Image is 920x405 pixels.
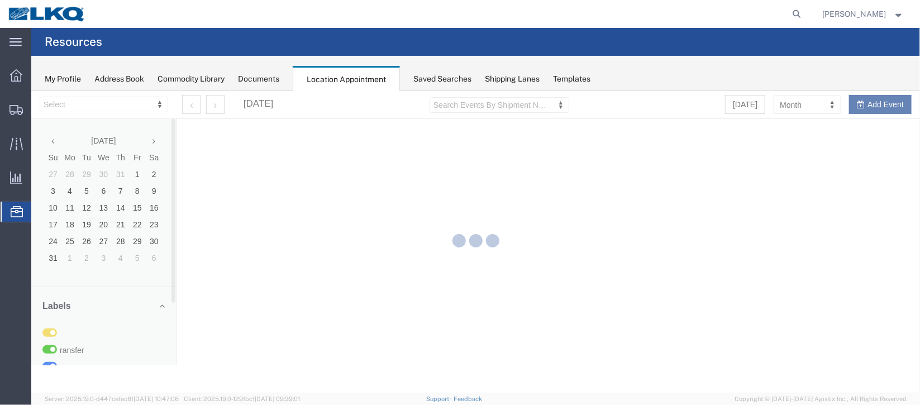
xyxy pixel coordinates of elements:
div: Commodity Library [158,73,225,85]
div: Shipping Lanes [485,73,540,85]
div: Address Book [94,73,144,85]
h4: Resources [45,28,102,56]
a: Feedback [454,396,482,402]
span: Christopher Sanchez [823,8,886,20]
div: Location Appointment [293,66,400,92]
div: Documents [238,73,279,85]
div: My Profile [45,73,81,85]
span: [DATE] 09:39:01 [255,396,300,402]
span: Client: 2025.19.0-129fbcf [184,396,300,402]
div: Saved Searches [413,73,471,85]
button: [PERSON_NAME] [822,7,905,21]
span: [DATE] 10:47:06 [134,396,179,402]
img: logo [8,6,86,22]
div: Templates [553,73,590,85]
span: Server: 2025.19.0-d447cefac8f [45,396,179,402]
span: Copyright © [DATE]-[DATE] Agistix Inc., All Rights Reserved [735,394,907,404]
a: Support [426,396,454,402]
